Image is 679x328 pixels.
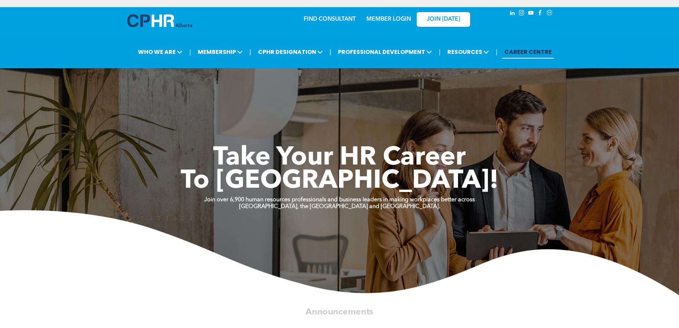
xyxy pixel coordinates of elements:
span: PROFESSIONAL DEVELOPMENT [336,45,434,59]
li: | [439,45,441,59]
span: RESOURCES [445,45,491,59]
li: | [189,45,191,59]
a: instagram [518,9,526,19]
li: | [330,45,331,59]
a: JOIN [DATE] [417,12,470,27]
span: CPHR DESIGNATION [256,45,325,59]
a: youtube [527,9,535,19]
span: Take Your HR Career [213,145,466,171]
li: | [496,45,498,59]
a: facebook [536,9,544,19]
span: Announcements [305,308,374,316]
span: JOIN [DATE] [427,16,460,23]
li: | [250,45,251,59]
strong: [GEOGRAPHIC_DATA], the [GEOGRAPHIC_DATA] and [GEOGRAPHIC_DATA]. [239,204,440,210]
a: FIND CONSULTANT [304,16,356,22]
a: linkedin [509,9,516,19]
strong: Join over 6,900 human resources professionals and business leaders in making workplaces better ac... [204,197,475,203]
a: Social network [546,9,554,19]
a: MEMBER LOGIN [366,16,411,22]
a: CAREER CENTRE [502,45,554,59]
span: MEMBERSHIP [196,45,245,59]
span: WHO WE ARE [136,45,185,59]
img: A blue and white logo for cp alberta [127,14,192,27]
span: To [GEOGRAPHIC_DATA]! [181,168,499,194]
